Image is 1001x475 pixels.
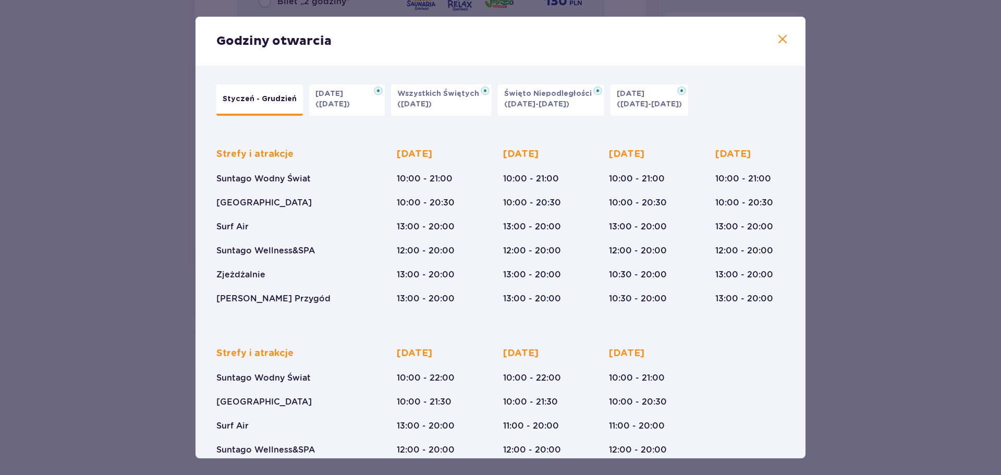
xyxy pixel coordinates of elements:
p: Suntago Wellness&SPA [216,444,315,456]
p: 12:00 - 20:00 [715,245,773,257]
p: 11:00 - 20:00 [609,420,665,432]
p: [PERSON_NAME] Przygód [216,293,331,305]
p: 13:00 - 20:00 [715,221,773,233]
p: Suntago Wodny Świat [216,173,311,185]
p: ([DATE]-[DATE]) [504,99,569,109]
p: [DATE] [397,148,432,161]
p: Surf Air [216,221,249,233]
p: 10:00 - 20:30 [503,197,561,209]
p: Suntago Wodny Świat [216,372,311,384]
p: Strefy i atrakcje [216,347,294,360]
p: ([DATE]) [315,99,350,109]
p: [DATE] [617,89,651,99]
p: 12:00 - 20:00 [609,444,667,456]
button: Wszystkich Świętych([DATE]) [391,84,492,116]
p: 10:00 - 21:30 [397,396,451,408]
p: 10:30 - 20:00 [609,293,667,305]
button: [DATE]([DATE]-[DATE]) [611,84,688,116]
p: 10:00 - 21:00 [715,173,771,185]
p: [DATE] [609,347,644,360]
p: 13:00 - 20:00 [397,293,455,305]
button: Styczeń - Grudzień [216,84,303,116]
p: 10:00 - 21:00 [609,173,665,185]
p: 10:00 - 21:00 [609,372,665,384]
button: [DATE]([DATE]) [309,84,385,116]
p: Strefy i atrakcje [216,148,294,161]
p: 12:00 - 20:00 [609,245,667,257]
p: 10:30 - 20:00 [609,269,667,281]
p: 12:00 - 20:00 [397,245,455,257]
p: 10:00 - 20:30 [609,197,667,209]
p: 12:00 - 20:00 [503,245,561,257]
p: 12:00 - 20:00 [397,444,455,456]
p: 13:00 - 20:00 [503,221,561,233]
p: 13:00 - 20:00 [503,293,561,305]
p: ([DATE]-[DATE]) [617,99,682,109]
p: 13:00 - 20:00 [715,269,773,281]
button: Święto Niepodległości([DATE]-[DATE]) [498,84,604,116]
p: 11:00 - 20:00 [503,420,559,432]
p: 13:00 - 20:00 [397,269,455,281]
p: [DATE] [397,347,432,360]
p: 10:00 - 21:00 [503,173,559,185]
p: Zjeżdżalnie [216,269,265,281]
p: [DATE] [609,148,644,161]
p: [DATE] [503,347,539,360]
p: 13:00 - 20:00 [503,269,561,281]
p: 10:00 - 21:30 [503,396,558,408]
p: [DATE] [715,148,751,161]
p: 10:00 - 21:00 [397,173,453,185]
p: [GEOGRAPHIC_DATA] [216,197,312,209]
p: Styczeń - Grudzień [223,94,297,104]
p: 10:00 - 22:00 [397,372,455,384]
p: 13:00 - 20:00 [397,420,455,432]
p: Godziny otwarcia [216,33,332,49]
p: 10:00 - 22:00 [503,372,561,384]
p: [DATE] [315,89,349,99]
p: 13:00 - 20:00 [609,221,667,233]
p: Wszystkich Świętych [397,89,485,99]
p: 10:00 - 20:30 [715,197,773,209]
p: [DATE] [503,148,539,161]
p: [GEOGRAPHIC_DATA] [216,396,312,408]
p: 13:00 - 20:00 [715,293,773,305]
p: Święto Niepodległości [504,89,598,99]
p: Surf Air [216,420,249,432]
p: 13:00 - 20:00 [397,221,455,233]
p: 12:00 - 20:00 [503,444,561,456]
p: Suntago Wellness&SPA [216,245,315,257]
p: 10:00 - 20:30 [609,396,667,408]
p: ([DATE]) [397,99,432,109]
p: 10:00 - 20:30 [397,197,455,209]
